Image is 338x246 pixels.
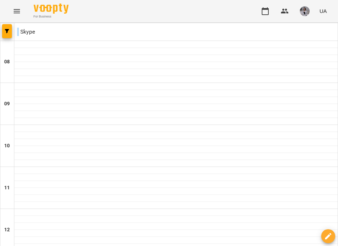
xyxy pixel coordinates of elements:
h6: 12 [4,226,10,234]
span: For Business [34,14,69,19]
img: Voopty Logo [34,3,69,14]
span: UA [319,7,327,15]
h6: 08 [4,58,10,66]
img: 12244b902461e668c4e17ccafab93acf.png [300,6,310,16]
h6: 10 [4,142,10,150]
h6: 09 [4,100,10,108]
button: Menu [8,3,25,20]
h6: 11 [4,184,10,192]
button: UA [317,5,330,17]
p: Skype [17,28,35,36]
